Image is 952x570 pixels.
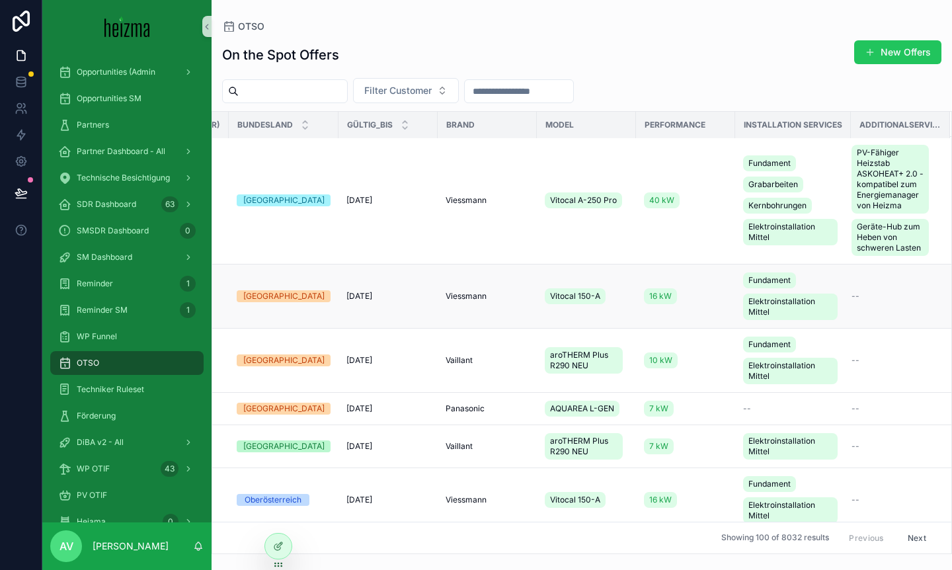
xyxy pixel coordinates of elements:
[743,270,843,323] a: FundamentElektroinstallation Mittel
[743,334,843,387] a: FundamentElektroinstallation Mittel
[237,354,331,366] a: [GEOGRAPHIC_DATA]
[346,441,372,452] span: [DATE]
[50,510,204,534] a: Heiama0
[446,291,487,302] span: Viessmann
[644,438,674,454] a: 7 kW
[243,290,325,302] div: [GEOGRAPHIC_DATA]
[743,473,843,526] a: FundamentElektroinstallation Mittel
[50,60,204,84] a: Opportunities (Admin
[852,441,859,452] span: --
[238,20,264,33] span: OTSO
[180,276,196,292] div: 1
[743,430,843,462] a: Elektroinstallation Mittel
[237,440,331,452] a: [GEOGRAPHIC_DATA]
[644,398,727,419] a: 7 kW
[50,351,204,375] a: OTSO
[644,192,680,208] a: 40 kW
[50,298,204,322] a: Reminder SM1
[346,291,372,302] span: [DATE]
[77,516,106,527] span: Heiama
[77,278,113,289] span: Reminder
[353,78,459,103] button: Select Button
[180,223,196,239] div: 0
[852,291,859,302] span: --
[550,436,617,457] span: aroTHERM Plus R290 NEU
[744,120,842,130] span: Installation Services
[748,479,791,489] span: Fundament
[852,291,934,302] a: --
[748,275,791,286] span: Fundament
[446,355,529,366] a: Vaillant
[222,46,339,64] h1: On the Spot Offers
[346,495,430,505] a: [DATE]
[346,195,372,206] span: [DATE]
[77,225,149,236] span: SMSDR Dashboard
[77,490,107,501] span: PV OTIF
[180,302,196,318] div: 1
[346,355,430,366] a: [DATE]
[77,331,117,342] span: WP Funnel
[237,194,331,206] a: [GEOGRAPHIC_DATA]
[854,40,941,64] button: New Offers
[446,495,487,505] span: Viessmann
[50,166,204,190] a: Technische Besichtigung
[245,494,301,506] div: Oberösterreich
[77,199,136,210] span: SDR Dashboard
[545,286,628,307] a: Vitocal 150-A
[852,403,934,414] a: --
[346,403,430,414] a: [DATE]
[446,195,529,206] a: Viessmann
[346,495,372,505] span: [DATE]
[649,495,672,505] span: 16 kW
[346,291,430,302] a: [DATE]
[852,403,859,414] span: --
[77,67,155,77] span: Opportunities (Admin
[748,339,791,350] span: Fundament
[50,272,204,296] a: Reminder1
[77,437,124,448] span: DiBA v2 - All
[50,457,204,481] a: WP OTIF43
[545,430,628,462] a: aroTHERM Plus R290 NEU
[222,20,264,33] a: OTSO
[50,87,204,110] a: Opportunities SM
[545,489,628,510] a: Vitocal 150-A
[77,464,110,474] span: WP OTIF
[852,142,934,259] a: PV-Fähiger Heizstab ASKOHEAT+ 2.0 - kompatibel zum Energiemanager von HeizmaGeräte-Hub zum Heben ...
[550,403,614,414] span: AQUAREA L-GEN
[721,533,829,544] span: Showing 100 of 8032 results
[748,222,832,243] span: Elektroinstallation Mittel
[77,146,165,157] span: Partner Dashboard - All
[161,196,178,212] div: 63
[644,350,727,371] a: 10 kW
[446,495,529,505] a: Viessmann
[644,489,727,510] a: 16 kW
[50,219,204,243] a: SMSDR Dashboard0
[243,354,325,366] div: [GEOGRAPHIC_DATA]
[649,195,674,206] span: 40 kW
[649,291,672,302] span: 16 kW
[104,16,150,37] img: App logo
[446,355,473,366] span: Vaillant
[93,540,169,553] p: [PERSON_NAME]
[644,492,677,508] a: 16 kW
[77,252,132,263] span: SM Dashboard
[243,440,325,452] div: [GEOGRAPHIC_DATA]
[748,360,832,382] span: Elektroinstallation Mittel
[50,325,204,348] a: WP Funnel
[859,120,941,130] span: AdditionalServices
[77,358,99,368] span: OTSO
[545,190,628,211] a: Vitocal A-250 Pro
[77,120,109,130] span: Partners
[748,179,798,190] span: Grabarbeiten
[237,290,331,302] a: [GEOGRAPHIC_DATA]
[852,495,934,505] a: --
[644,286,727,307] a: 16 kW
[161,461,178,477] div: 43
[857,147,924,211] span: PV-Fähiger Heizstab ASKOHEAT+ 2.0 - kompatibel zum Energiemanager von Heizma
[852,355,934,366] a: --
[77,384,144,395] span: Techniker Ruleset
[852,495,859,505] span: --
[743,403,751,414] span: --
[237,120,293,130] span: Bundesland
